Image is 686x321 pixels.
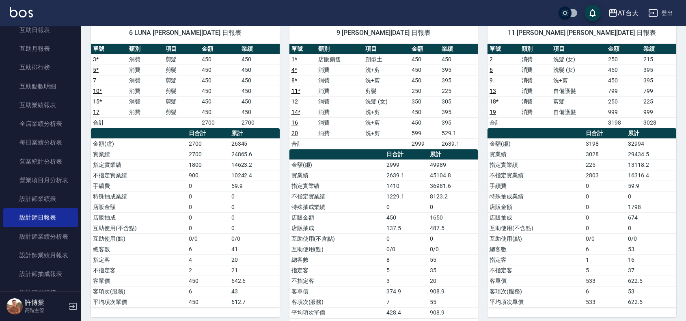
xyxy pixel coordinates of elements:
td: 平均項次單價 [488,297,583,307]
td: 20 [229,254,280,265]
p: 高階主管 [25,307,66,314]
td: 不指定實業績 [91,170,187,181]
a: 設計師抽成報表 [3,265,78,283]
td: 16 [626,254,676,265]
td: 53 [626,286,676,297]
td: 消費 [127,54,163,65]
td: 20 [428,276,478,286]
td: 305 [440,96,478,107]
th: 業績 [641,44,676,54]
td: 互助使用(點) [91,233,187,244]
td: 消費 [316,96,363,107]
td: 0/0 [584,233,626,244]
td: 1798 [626,202,676,212]
td: 消費 [520,54,551,65]
td: 55 [428,297,478,307]
td: 洗髮 (女) [551,65,606,75]
td: 1800 [187,159,229,170]
td: 剪髮 [551,96,606,107]
th: 項目 [363,44,410,54]
td: 洗+剪 [551,75,606,86]
td: 622.5 [626,297,676,307]
h5: 許博棠 [25,299,66,307]
td: 金額(虛) [488,138,583,149]
th: 日合計 [584,128,626,139]
td: 剪髮 [164,86,200,96]
td: 10242.4 [229,170,280,181]
td: 0/0 [384,244,428,254]
td: 4 [187,254,229,265]
span: 9 [PERSON_NAME][DATE] 日報表 [299,29,468,37]
td: 洗+剪 [363,65,410,75]
td: 店販抽成 [289,223,385,233]
td: 店販銷售 [316,54,363,65]
a: 營業統計分析表 [3,152,78,171]
td: 0 [187,191,229,202]
td: 36981.6 [428,181,478,191]
td: 250 [410,86,440,96]
td: 合計 [289,138,317,149]
th: 業績 [440,44,478,54]
td: 洗+剪 [363,128,410,138]
td: 5 [584,265,626,276]
td: 3198 [584,138,626,149]
td: 450 [239,54,279,65]
td: 21 [229,265,280,276]
td: 客單價 [91,276,187,286]
a: 互助日報表 [3,21,78,39]
td: 客項次(服務) [488,286,583,297]
a: 設計師排行榜 [3,283,78,302]
td: 互助使用(不含點) [91,223,187,233]
td: 互助使用(不含點) [289,233,385,244]
td: 450 [606,75,641,86]
span: 6 LUNA [PERSON_NAME][DATE] 日報表 [101,29,270,37]
td: 59.9 [626,181,676,191]
td: 不指定客 [289,276,385,286]
th: 金額 [606,44,641,54]
td: 特殊抽成業績 [488,191,583,202]
td: 622.5 [626,276,676,286]
td: 洗髮 (女) [363,96,410,107]
button: 登出 [645,6,676,21]
table: a dense table [91,128,280,308]
td: 32994 [626,138,676,149]
td: 消費 [127,65,163,75]
td: 450 [239,86,279,96]
td: 374.9 [384,286,428,297]
th: 類別 [127,44,163,54]
td: 合計 [91,117,127,128]
td: 0 [187,202,229,212]
td: 13118.2 [626,159,676,170]
th: 單號 [289,44,317,54]
td: 41 [229,244,280,254]
td: 908.9 [428,286,478,297]
td: 450 [239,107,279,117]
th: 日合計 [187,128,229,139]
table: a dense table [289,44,478,149]
td: 450 [200,96,239,107]
td: 1410 [384,181,428,191]
td: 0/0 [187,233,229,244]
td: 450 [200,54,239,65]
a: 7 [93,77,96,84]
td: 不指定實業績 [289,191,385,202]
button: save [585,5,601,21]
td: 自備護髮 [551,86,606,96]
td: 不指定實業績 [488,170,583,181]
td: 消費 [127,86,163,96]
td: 908.9 [428,307,478,318]
td: 消費 [316,86,363,96]
td: 實業績 [289,170,385,181]
td: 洗+剪 [363,117,410,128]
a: 設計師業績分析表 [3,227,78,246]
td: 平均項次單價 [289,307,385,318]
td: 16316.4 [626,170,676,181]
td: 6 [584,244,626,254]
td: 0 [187,181,229,191]
th: 類別 [520,44,551,54]
a: 互助業績報表 [3,96,78,114]
a: 互助月報表 [3,39,78,58]
td: 395 [440,75,478,86]
td: 450 [200,75,239,86]
td: 消費 [520,96,551,107]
